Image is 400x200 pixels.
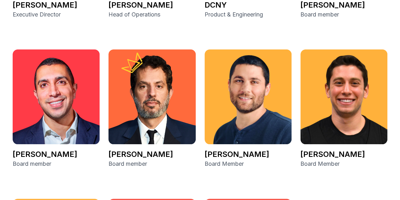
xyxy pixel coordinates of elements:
[300,10,387,19] p: Board member
[205,10,292,19] p: Product & Engineering
[13,159,100,168] p: Board member
[108,10,195,19] p: Head of Operations
[108,49,195,144] img: Guy Oseary
[13,49,100,144] img: Sean Rad
[108,159,195,168] p: Board member
[205,49,292,144] img: Ariel Sterman
[13,10,100,19] p: Executive Director
[300,149,387,159] p: [PERSON_NAME]
[300,159,387,168] p: Board Member
[300,49,387,144] img: Joe Benun
[13,149,100,159] p: [PERSON_NAME]
[205,149,292,159] p: [PERSON_NAME]
[108,149,195,159] p: [PERSON_NAME]
[205,159,292,168] p: Board Member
